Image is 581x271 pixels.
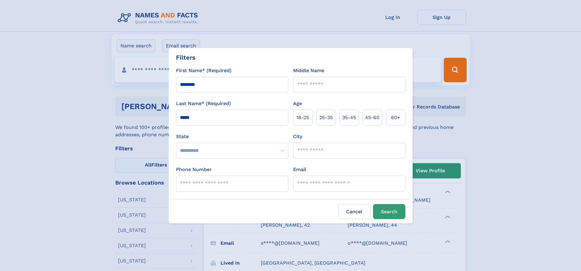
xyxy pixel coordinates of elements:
[342,114,356,121] span: 35‑45
[293,67,324,74] label: Middle Name
[338,204,371,219] label: Cancel
[293,100,302,107] label: Age
[293,133,302,140] label: City
[176,133,288,140] label: State
[176,100,231,107] label: Last Name* (Required)
[365,114,379,121] span: 45‑60
[293,166,306,173] label: Email
[176,53,195,62] div: Filters
[373,204,405,219] button: Search
[319,114,333,121] span: 25‑35
[391,114,400,121] span: 60+
[296,114,309,121] span: 18‑25
[176,67,231,74] label: First Name* (Required)
[176,166,212,173] label: Phone Number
